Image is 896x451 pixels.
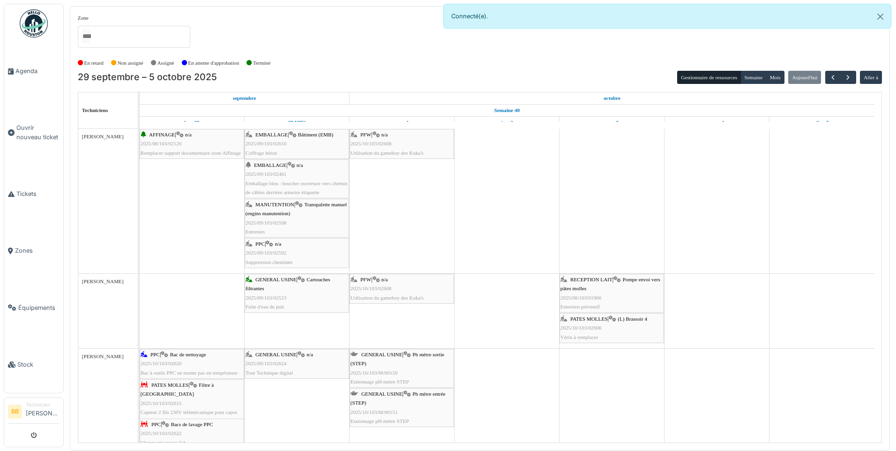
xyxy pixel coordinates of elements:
[351,295,424,301] span: Utilisation du gameboy des Kuka's
[84,59,104,67] label: En retard
[381,132,388,137] span: n/a
[253,59,270,67] label: Terminé
[298,132,334,137] span: Bâtiment (EMB)
[82,134,124,139] span: [PERSON_NAME]
[351,275,453,302] div: |
[560,315,663,342] div: |
[766,71,784,84] button: Mois
[26,401,60,421] li: [PERSON_NAME]
[82,107,108,113] span: Techniciens
[17,360,60,369] span: Stock
[246,171,287,177] span: 2025/09/103/02461
[246,275,348,311] div: |
[603,117,621,128] a: 3 octobre 2025
[351,379,409,384] span: Etalonnage pH-mètre STEP
[246,141,287,146] span: 2025/09/103/02610
[255,277,297,282] span: GENERAL USINE
[141,130,243,158] div: |
[677,71,741,84] button: Gestionnaire de ressources
[361,391,403,397] span: GENERAL USINE
[141,420,243,447] div: |
[840,71,856,84] button: Suivant
[246,220,287,225] span: 2025/09/103/02598
[360,277,371,282] span: PFW
[141,350,243,377] div: |
[246,229,265,234] span: Entretien
[82,30,91,43] input: Tous
[560,325,602,331] span: 2025/10/103/02606
[255,132,288,137] span: EMBALLAGE
[297,162,303,168] span: n/a
[246,180,347,195] span: Emballage bleu : boucher ouverture vers chemin de câbles derrière armoire étiquette
[255,202,294,207] span: MANUTENTION
[351,418,409,424] span: Etalonnage pH-mètre STEP
[570,277,612,282] span: RECEPTION LAIT
[20,9,48,38] img: Badge_color-CXgf-gQk.svg
[246,370,293,376] span: Tour Technique digital
[870,4,891,29] button: Close
[601,92,623,104] a: 1 octobre 2025
[570,316,607,322] span: PATES MOLLES
[141,409,237,424] span: Capteur 2 fils 230V télémécanique pour capot filtre sérum moulage PM
[8,405,22,419] li: BB
[443,4,891,29] div: Connecté(e).
[351,130,453,158] div: |
[560,304,600,309] span: Entretien préventif
[231,92,259,104] a: 29 septembre 2025
[141,361,182,366] span: 2025/10/103/02620
[708,117,726,128] a: 4 octobre 2025
[351,409,398,415] span: 2025/10/103/M/00151
[82,353,124,359] span: [PERSON_NAME]
[157,59,174,67] label: Assigné
[141,430,182,436] span: 2025/10/103/02622
[381,277,388,282] span: n/a
[560,295,602,301] span: 2025/08/103/01966
[4,43,63,99] a: Agenda
[141,400,182,406] span: 2025/10/103/02615
[360,132,371,137] span: PFW
[246,250,287,256] span: 2025/09/103/02592
[560,275,663,311] div: |
[246,200,348,236] div: |
[246,304,284,309] span: Fuite d'eau de puit
[560,334,598,340] span: Vérin à remplacer
[788,71,821,84] button: Aujourd'hui
[82,278,124,284] span: [PERSON_NAME]
[393,117,411,128] a: 1 octobre 2025
[351,370,398,376] span: 2025/10/103/M/00150
[16,189,60,198] span: Tickets
[286,117,308,128] a: 30 septembre 2025
[246,161,348,197] div: |
[860,71,882,84] button: Aller à
[246,259,292,265] span: Suppression cheminée
[151,382,188,388] span: PATES MOLLES
[492,105,522,116] a: Semaine 40
[78,14,89,22] label: Zone
[254,162,286,168] span: EMBALLAGE
[170,352,206,357] span: Bac de nettoyage
[4,222,63,279] a: Zones
[185,132,192,137] span: n/a
[171,421,213,427] span: Bacs de lavage PPC
[141,370,238,376] span: Bac à outils PPC ne monte pas en température
[141,141,182,146] span: 2025/08/103/02120
[141,440,185,445] span: Clapet anti retour 3/4
[16,123,60,141] span: Ouvrir nouveau ticket
[150,352,160,357] span: PPC
[351,141,392,146] span: 2025/10/103/02608
[118,59,143,67] label: Non assigné
[351,350,453,386] div: |
[246,130,348,158] div: |
[246,350,348,377] div: |
[351,390,453,426] div: |
[18,303,60,312] span: Équipements
[246,150,277,156] span: Coffrage béton
[141,150,241,156] span: Remplacer support documentaire zone Affinage
[813,117,831,128] a: 5 octobre 2025
[26,401,60,408] div: Technicien
[246,240,348,267] div: |
[740,71,766,84] button: Semaine
[4,279,63,336] a: Équipements
[4,336,63,393] a: Stock
[499,117,515,128] a: 2 octobre 2025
